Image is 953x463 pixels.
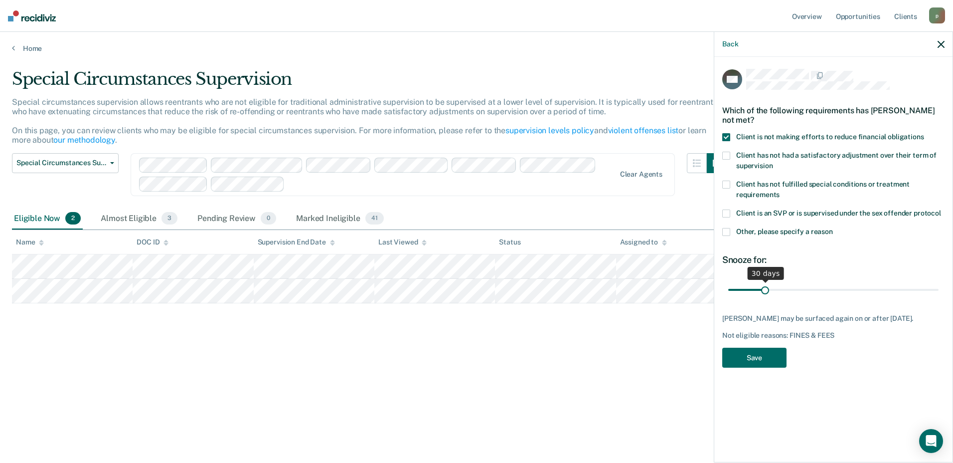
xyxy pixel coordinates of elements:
[722,98,945,133] div: Which of the following requirements has [PERSON_NAME] not met?
[736,180,910,199] span: Client has not fulfilled special conditions or treatment requirements
[736,133,924,141] span: Client is not making efforts to reduce financial obligations
[722,348,787,368] button: Save
[261,212,276,225] span: 0
[722,40,738,48] button: Back
[258,238,335,246] div: Supervision End Date
[736,228,833,235] span: Other, please specify a reason
[65,212,81,225] span: 2
[620,238,667,246] div: Assigned to
[365,212,384,225] span: 41
[722,314,945,323] div: [PERSON_NAME] may be surfaced again on or after [DATE].
[748,267,784,280] div: 30 days
[294,208,385,230] div: Marked Ineligible
[53,135,115,145] a: our methodology
[12,97,717,145] p: Special circumstances supervision allows reentrants who are not eligible for traditional administ...
[99,208,179,230] div: Almost Eligible
[16,238,44,246] div: Name
[137,238,168,246] div: DOC ID
[736,209,941,217] span: Client is an SVP or is supervised under the sex offender protocol
[378,238,427,246] div: Last Viewed
[929,7,945,23] div: p
[499,238,520,246] div: Status
[16,159,106,167] span: Special Circumstances Supervision
[736,151,937,170] span: Client has not had a satisfactory adjustment over their term of supervision
[8,10,56,21] img: Recidiviz
[722,254,945,265] div: Snooze for:
[12,69,727,97] div: Special Circumstances Supervision
[620,170,662,179] div: Clear agents
[195,208,278,230] div: Pending Review
[505,126,594,135] a: supervision levels policy
[919,429,943,453] div: Open Intercom Messenger
[608,126,679,135] a: violent offenses list
[12,208,83,230] div: Eligible Now
[722,331,945,340] div: Not eligible reasons: FINES & FEES
[12,44,941,53] a: Home
[161,212,177,225] span: 3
